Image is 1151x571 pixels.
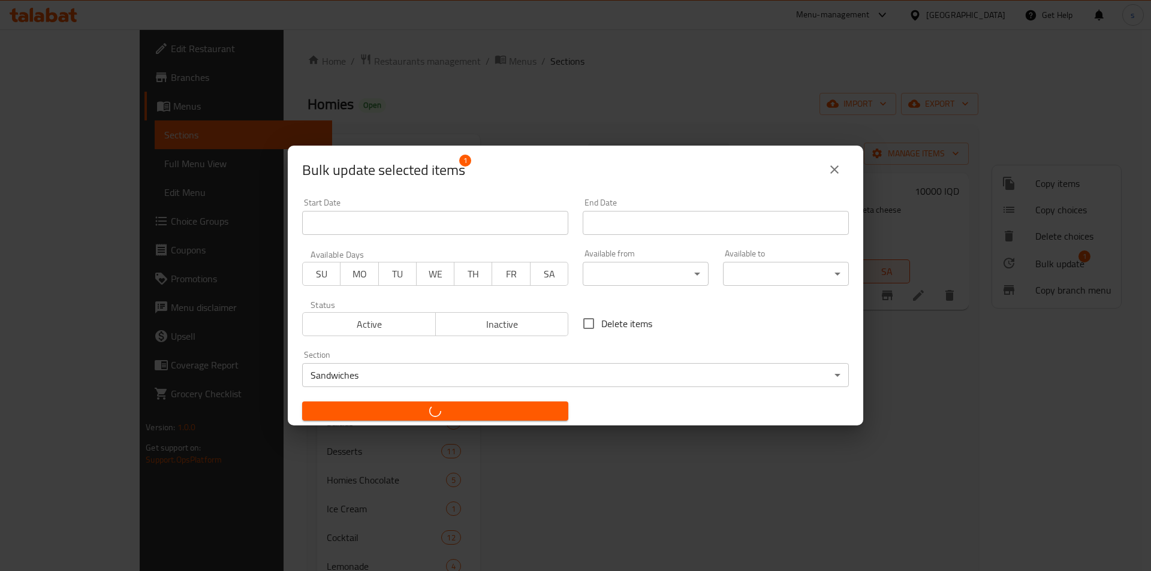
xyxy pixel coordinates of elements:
[459,155,471,167] span: 1
[601,316,652,331] span: Delete items
[308,265,336,283] span: SU
[302,312,436,336] button: Active
[459,265,487,283] span: TH
[340,262,378,286] button: MO
[302,363,849,387] div: Sandwiches
[345,265,373,283] span: MO
[492,262,530,286] button: FR
[535,265,564,283] span: SA
[435,312,569,336] button: Inactive
[530,262,568,286] button: SA
[454,262,492,286] button: TH
[497,265,525,283] span: FR
[384,265,412,283] span: TU
[820,155,849,184] button: close
[308,316,431,333] span: Active
[441,316,564,333] span: Inactive
[378,262,417,286] button: TU
[302,262,341,286] button: SU
[416,262,454,286] button: WE
[583,262,709,286] div: ​
[723,262,849,286] div: ​
[302,161,465,180] span: Selected items count
[421,265,450,283] span: WE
